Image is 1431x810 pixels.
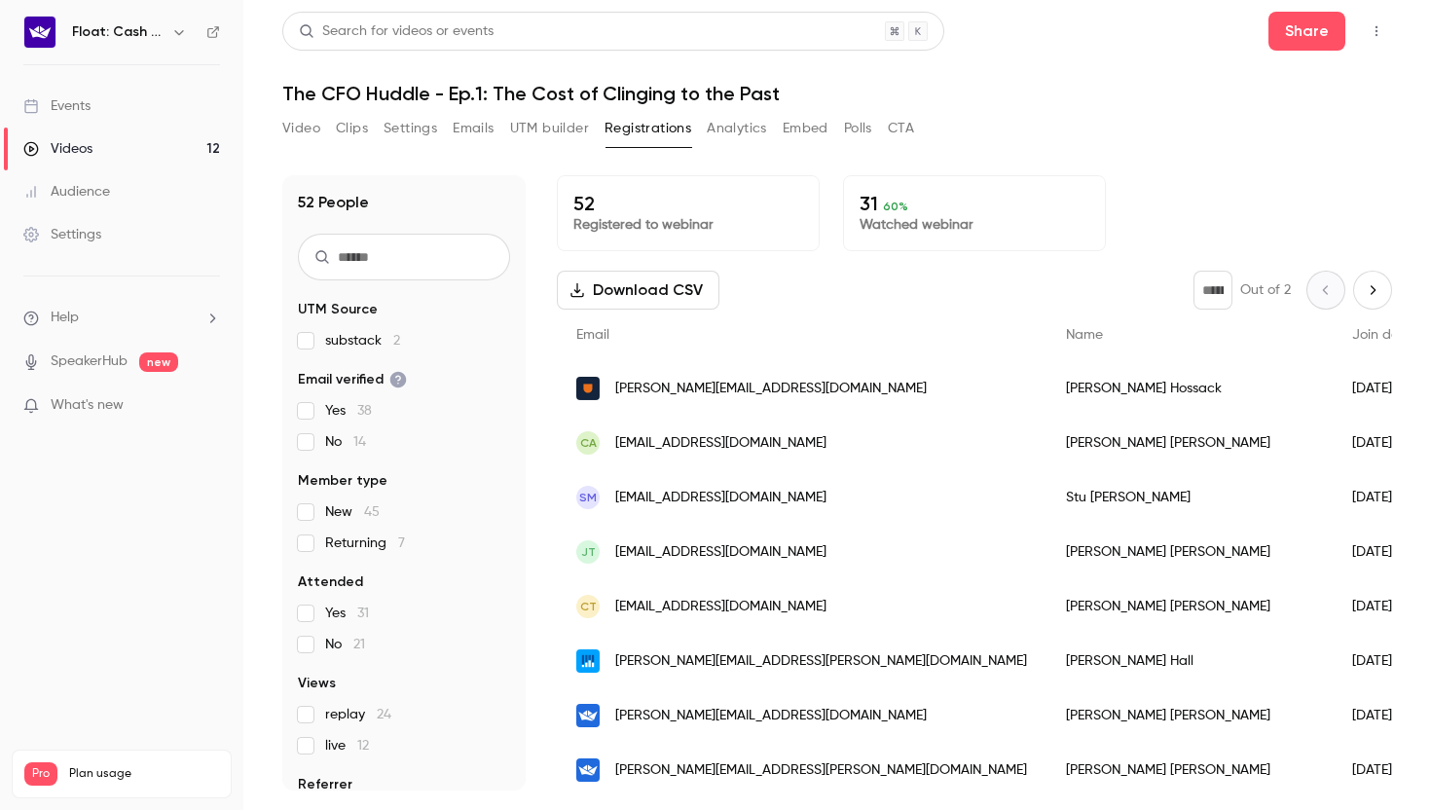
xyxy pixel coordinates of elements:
span: Views [298,674,336,693]
span: Join date [1352,328,1413,342]
span: 45 [364,505,380,519]
img: Float: Cash Flow Intelligence Series [24,17,55,48]
span: [EMAIL_ADDRESS][DOMAIN_NAME] [615,597,826,617]
p: Out of 2 [1240,280,1291,300]
div: Audience [23,182,110,202]
button: Top Bar Actions [1361,16,1392,47]
button: Emails [453,113,494,144]
span: CT [580,598,597,615]
span: No [325,635,365,654]
span: Name [1066,328,1103,342]
div: Search for videos or events [299,21,494,42]
p: 52 [573,192,803,215]
div: [PERSON_NAME] [PERSON_NAME] [1046,743,1333,797]
button: Next page [1353,271,1392,310]
span: Email verified [298,370,407,389]
h1: 52 People [298,191,369,214]
span: live [325,736,369,755]
div: Events [23,96,91,116]
span: Member type [298,471,387,491]
li: help-dropdown-opener [23,308,220,328]
div: [PERSON_NAME] [PERSON_NAME] [1046,579,1333,634]
span: Help [51,308,79,328]
span: Pro [24,762,57,786]
span: New [325,502,380,522]
span: [PERSON_NAME][EMAIL_ADDRESS][DOMAIN_NAME] [615,379,927,399]
span: substack [325,331,400,350]
button: Share [1268,12,1345,51]
span: [PERSON_NAME][EMAIL_ADDRESS][PERSON_NAME][DOMAIN_NAME] [615,651,1027,672]
span: [PERSON_NAME][EMAIL_ADDRESS][DOMAIN_NAME] [615,706,927,726]
button: Settings [384,113,437,144]
span: 14 [353,435,366,449]
span: new [139,352,178,372]
span: What's new [51,395,124,416]
span: Referrer [298,775,352,794]
button: Analytics [707,113,767,144]
span: 21 [353,638,365,651]
span: [EMAIL_ADDRESS][DOMAIN_NAME] [615,433,826,454]
div: [PERSON_NAME] [PERSON_NAME] [1046,525,1333,579]
h6: Float: Cash Flow Intelligence Series [72,22,164,42]
span: 38 [357,404,372,418]
button: UTM builder [510,113,589,144]
img: adfin.com [576,649,600,673]
img: floatapp.com [576,758,600,782]
span: SM [579,489,597,506]
div: Videos [23,139,92,159]
a: SpeakerHub [51,351,128,372]
span: 60 % [883,200,908,213]
button: Embed [783,113,828,144]
span: replay [325,705,391,724]
div: [PERSON_NAME] Hall [1046,634,1333,688]
button: Polls [844,113,872,144]
img: floatapp.com [576,704,600,727]
button: Download CSV [557,271,719,310]
div: [PERSON_NAME] [PERSON_NAME] [1046,416,1333,470]
span: No [325,432,366,452]
span: [EMAIL_ADDRESS][DOMAIN_NAME] [615,542,826,563]
span: 2 [393,334,400,348]
span: CA [580,434,597,452]
button: CTA [888,113,914,144]
h1: The CFO Huddle - Ep.1: The Cost of Clinging to the Past [282,82,1392,105]
span: JT [581,543,596,561]
span: Returning [325,534,405,553]
span: 12 [357,739,369,753]
span: 31 [357,607,369,620]
div: Settings [23,225,101,244]
button: Clips [336,113,368,144]
div: [PERSON_NAME] [PERSON_NAME] [1046,688,1333,743]
span: 24 [377,708,391,721]
span: 7 [398,536,405,550]
span: [PERSON_NAME][EMAIL_ADDRESS][PERSON_NAME][DOMAIN_NAME] [615,760,1027,781]
button: Registrations [605,113,691,144]
img: allica.bank [576,377,600,400]
p: 31 [860,192,1089,215]
button: Video [282,113,320,144]
iframe: Noticeable Trigger [197,397,220,415]
span: Attended [298,572,363,592]
div: [PERSON_NAME] Hossack [1046,361,1333,416]
span: Plan usage [69,766,219,782]
span: Yes [325,401,372,421]
span: Yes [325,604,369,623]
p: Watched webinar [860,215,1089,235]
span: Email [576,328,609,342]
span: UTM Source [298,300,378,319]
span: [EMAIL_ADDRESS][DOMAIN_NAME] [615,488,826,508]
div: Stu [PERSON_NAME] [1046,470,1333,525]
p: Registered to webinar [573,215,803,235]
